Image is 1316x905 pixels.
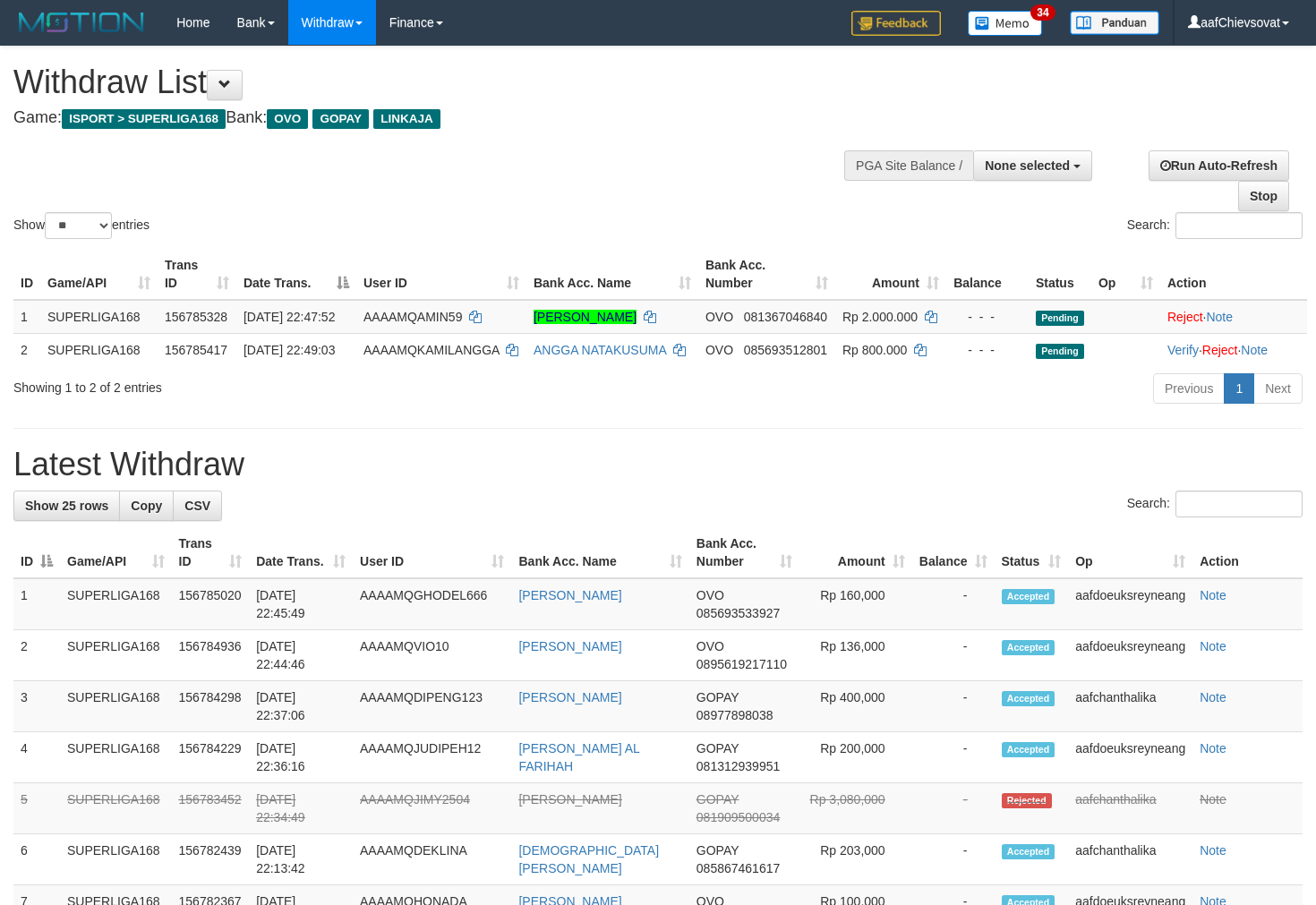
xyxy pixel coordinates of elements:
[25,499,108,513] span: Show 25 rows
[249,630,353,681] td: [DATE] 22:44:46
[968,11,1043,36] img: Button%20Memo.svg
[744,310,827,324] span: Copy 081367046840 to clipboard
[40,333,158,366] td: SUPERLIGA168
[13,212,150,239] label: Show entries
[953,308,1021,326] div: - - -
[1200,741,1226,756] a: Note
[842,310,918,324] span: Rp 2.000.000
[1068,783,1192,834] td: aafchanthalika
[1036,344,1084,359] span: Pending
[158,249,236,300] th: Trans ID: activate to sort column ascending
[353,681,511,732] td: AAAAMQDIPENG123
[1167,343,1199,357] a: Verify
[353,578,511,630] td: AAAAMQGHODEL666
[912,783,995,834] td: -
[13,9,150,36] img: MOTION_logo.png
[799,527,912,578] th: Amount: activate to sort column ascending
[696,690,739,704] span: GOPAY
[1175,491,1303,517] input: Search:
[172,630,250,681] td: 156784936
[62,109,226,129] span: ISPORT > SUPERLIGA168
[1068,681,1192,732] td: aafchanthalika
[249,783,353,834] td: [DATE] 22:34:49
[696,588,724,602] span: OVO
[249,834,353,885] td: [DATE] 22:13:42
[249,681,353,732] td: [DATE] 22:37:06
[119,491,174,521] a: Copy
[698,249,835,300] th: Bank Acc. Number: activate to sort column ascending
[172,578,250,630] td: 156785020
[353,630,511,681] td: AAAAMQVIO10
[995,527,1069,578] th: Status: activate to sort column ascending
[689,527,799,578] th: Bank Acc. Number: activate to sort column ascending
[835,249,946,300] th: Amount: activate to sort column ascending
[1160,300,1307,334] td: ·
[534,343,666,357] a: ANGGA NATAKUSUMA
[1192,527,1303,578] th: Action
[13,447,1303,482] h1: Latest Withdraw
[173,491,222,521] a: CSV
[912,578,995,630] td: -
[172,834,250,885] td: 156782439
[1036,311,1084,326] span: Pending
[518,588,621,602] a: [PERSON_NAME]
[696,657,787,671] span: Copy 0895619217110 to clipboard
[60,630,172,681] td: SUPERLIGA168
[60,681,172,732] td: SUPERLIGA168
[353,527,511,578] th: User ID: activate to sort column ascending
[131,499,162,513] span: Copy
[953,341,1021,359] div: - - -
[13,300,40,334] td: 1
[1002,691,1055,706] span: Accepted
[518,639,621,653] a: [PERSON_NAME]
[518,741,639,773] a: [PERSON_NAME] AL FARIHAH
[799,630,912,681] td: Rp 136,000
[511,527,688,578] th: Bank Acc. Name: activate to sort column ascending
[1200,639,1226,653] a: Note
[13,64,859,100] h1: Withdraw List
[40,249,158,300] th: Game/API: activate to sort column ascending
[912,681,995,732] td: -
[1002,844,1055,859] span: Accepted
[172,527,250,578] th: Trans ID: activate to sort column ascending
[518,843,659,875] a: [DEMOGRAPHIC_DATA][PERSON_NAME]
[236,249,356,300] th: Date Trans.: activate to sort column descending
[1160,333,1307,366] td: · ·
[1002,793,1052,808] span: Rejected
[534,310,637,324] a: [PERSON_NAME]
[267,109,308,129] span: OVO
[363,310,462,324] span: AAAAMQAMIN59
[744,343,827,357] span: Copy 085693512801 to clipboard
[799,783,912,834] td: Rp 3,080,000
[353,783,511,834] td: AAAAMQJIMY2504
[13,109,859,127] h4: Game: Bank:
[13,630,60,681] td: 2
[13,783,60,834] td: 5
[842,343,907,357] span: Rp 800.000
[13,681,60,732] td: 3
[696,741,739,756] span: GOPAY
[1070,11,1159,35] img: panduan.png
[1241,343,1268,357] a: Note
[1153,373,1225,404] a: Previous
[799,681,912,732] td: Rp 400,000
[60,783,172,834] td: SUPERLIGA168
[165,343,227,357] span: 156785417
[172,732,250,783] td: 156784229
[1002,742,1055,757] span: Accepted
[45,212,112,239] select: Showentries
[353,834,511,885] td: AAAAMQDEKLINA
[172,681,250,732] td: 156784298
[1068,834,1192,885] td: aafchanthalika
[912,527,995,578] th: Balance: activate to sort column ascending
[40,300,158,334] td: SUPERLIGA168
[705,343,733,357] span: OVO
[696,708,773,722] span: Copy 08977898038 to clipboard
[696,606,780,620] span: Copy 085693533927 to clipboard
[526,249,698,300] th: Bank Acc. Name: activate to sort column ascending
[851,11,941,36] img: Feedback.jpg
[1068,732,1192,783] td: aafdoeuksreyneang
[518,690,621,704] a: [PERSON_NAME]
[1202,343,1238,357] a: Reject
[1224,373,1254,404] a: 1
